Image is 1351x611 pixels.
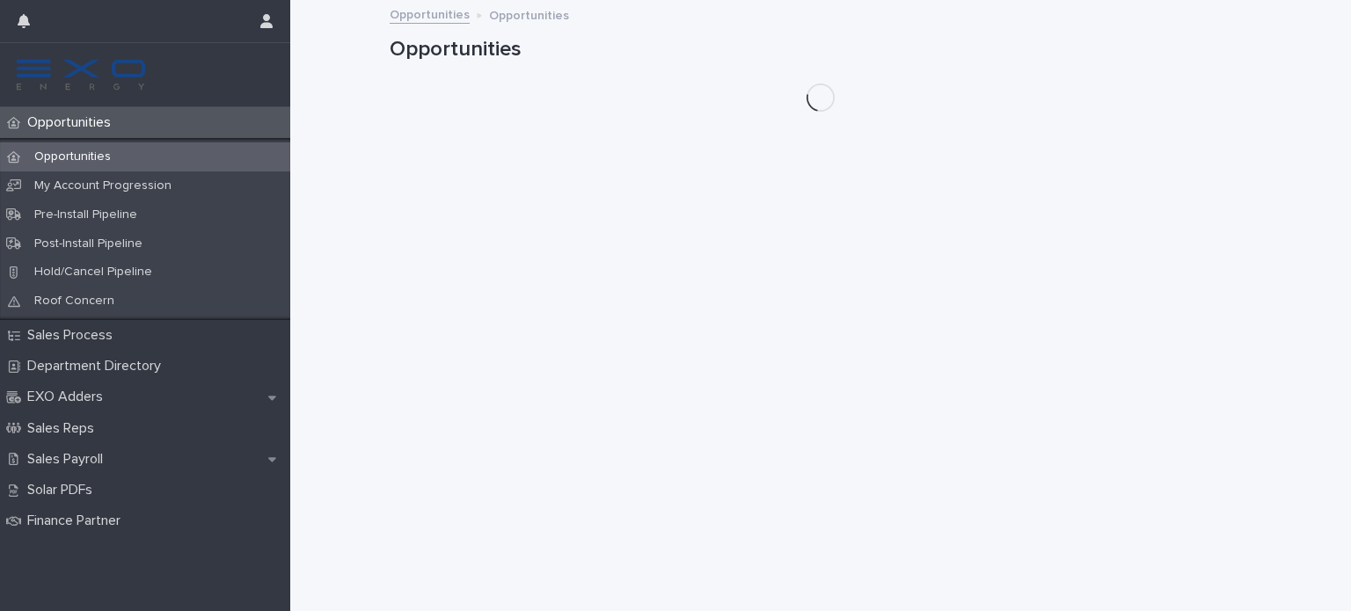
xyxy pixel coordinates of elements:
a: Opportunities [390,4,470,24]
p: Pre-Install Pipeline [20,207,151,222]
img: FKS5r6ZBThi8E5hshIGi [14,57,148,92]
p: My Account Progression [20,178,186,193]
p: Hold/Cancel Pipeline [20,265,166,280]
p: EXO Adders [20,389,117,405]
h1: Opportunities [390,37,1252,62]
p: Solar PDFs [20,482,106,498]
p: Post-Install Pipeline [20,236,157,251]
p: Department Directory [20,358,175,375]
p: Finance Partner [20,513,135,529]
p: Sales Process [20,327,127,344]
p: Opportunities [20,149,125,164]
p: Roof Concern [20,294,128,309]
p: Opportunities [20,114,125,131]
p: Sales Reps [20,420,108,437]
p: Opportunities [489,4,569,24]
p: Sales Payroll [20,451,117,468]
